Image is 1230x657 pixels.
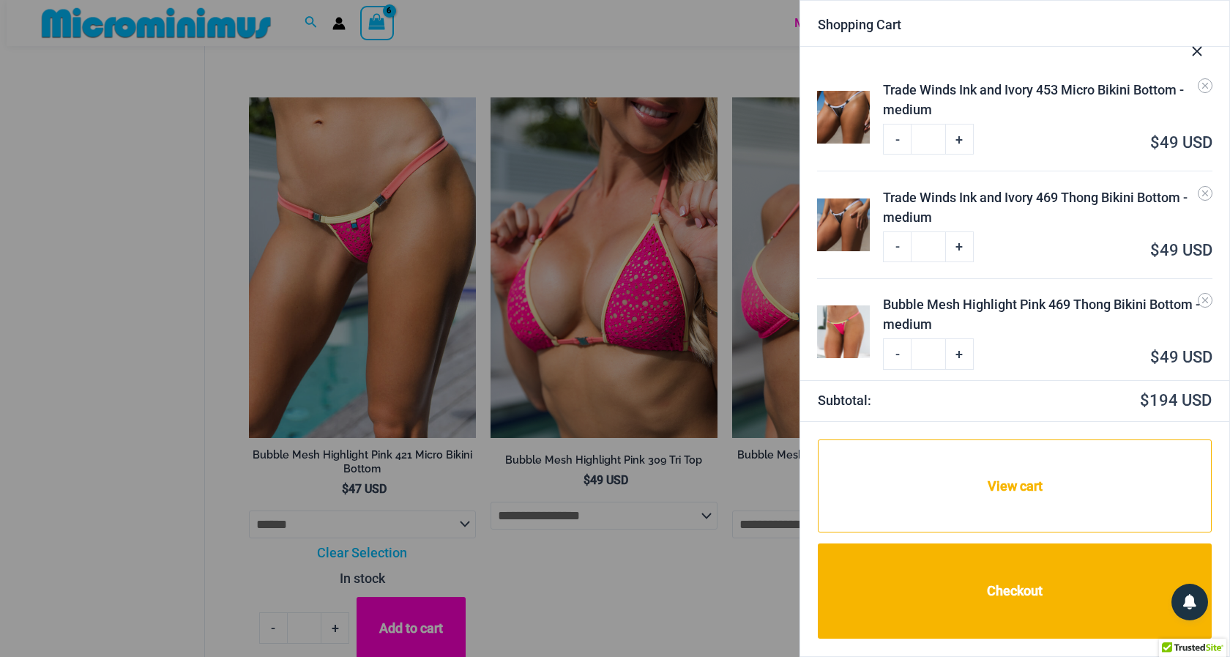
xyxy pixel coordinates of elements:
[818,439,1212,533] a: View cart
[883,231,911,262] a: -
[1198,293,1212,308] a: Remove Bubble Mesh Highlight Pink 469 Thong Bikini Bottom - medium from cart
[818,390,1013,412] strong: Subtotal:
[1150,133,1160,152] span: $
[883,80,1212,119] a: Trade Winds Ink and Ivory 453 Micro Bikini Bottom - medium
[817,91,870,144] img: Tradewinds Ink and Ivory 317 Tri Top 453 Micro 03
[818,543,1212,639] a: Checkout
[883,294,1212,334] a: Bubble Mesh Highlight Pink 469 Thong Bikini Bottom - medium
[911,124,945,155] input: Product quantity
[817,305,870,358] img: Bubble Mesh Highlight Pink 469 Thong 01
[911,338,945,369] input: Product quantity
[1140,391,1149,409] span: $
[946,338,974,369] a: +
[1165,13,1229,86] button: Close Cart Drawer
[1150,241,1212,259] bdi: 49 USD
[1198,78,1212,93] a: Remove Trade Winds Ink and Ivory 453 Micro Bikini Bottom - medium from cart
[946,124,974,155] a: +
[1150,133,1212,152] bdi: 49 USD
[1150,348,1212,366] bdi: 49 USD
[818,18,1212,31] div: Shopping Cart
[946,231,974,262] a: +
[1150,348,1160,366] span: $
[883,338,911,369] a: -
[883,124,911,155] a: -
[1140,391,1212,409] bdi: 194 USD
[817,198,870,251] img: Tradewinds Ink and Ivory 469 Thong 01
[1150,241,1160,259] span: $
[1198,186,1212,201] a: Remove Trade Winds Ink and Ivory 469 Thong Bikini Bottom - medium from cart
[883,188,1212,227] a: Trade Winds Ink and Ivory 469 Thong Bikini Bottom - medium
[911,231,945,262] input: Product quantity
